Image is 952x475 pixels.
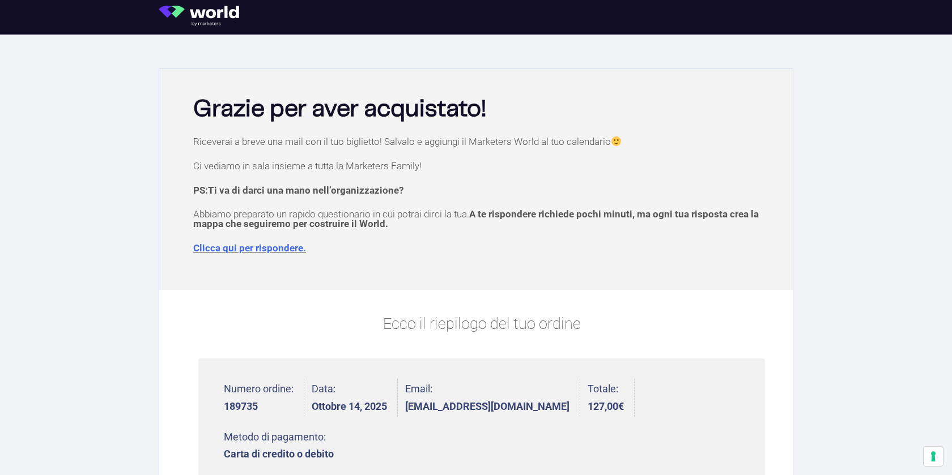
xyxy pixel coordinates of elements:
[618,400,624,412] span: €
[224,401,294,412] strong: 189735
[208,185,403,196] span: Ti va di darci una mano nell’organizzazione?
[193,208,759,229] span: A te rispondere richiede pochi minuti, ma ogni tua risposta crea la mappa che seguiremo per costr...
[193,209,770,229] p: Abbiamo preparato un rapido questionario in cui potrai dirci la tua.
[193,136,770,147] p: Riceverai a breve una mail con il tuo biglietto! Salvalo e aggiungi il Marketers World al tuo cal...
[193,185,403,196] strong: PS:
[312,401,387,412] strong: Ottobre 14, 2025
[588,379,635,417] li: Totale:
[193,242,306,254] a: Clicca qui per rispondere.
[924,447,943,466] button: Le tue preferenze relative al consenso per le tecnologie di tracciamento
[224,427,334,465] li: Metodo di pagamento:
[312,379,398,417] li: Data:
[405,401,569,412] strong: [EMAIL_ADDRESS][DOMAIN_NAME]
[224,449,334,459] strong: Carta di credito o debito
[224,379,304,417] li: Numero ordine:
[611,136,621,146] img: 🙂
[193,161,770,171] p: Ci vediamo in sala insieme a tutta la Marketers Family!
[193,98,486,121] b: Grazie per aver acquistato!
[198,313,765,336] p: Ecco il riepilogo del tuo ordine
[588,400,624,412] bdi: 127,00
[405,379,580,417] li: Email:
